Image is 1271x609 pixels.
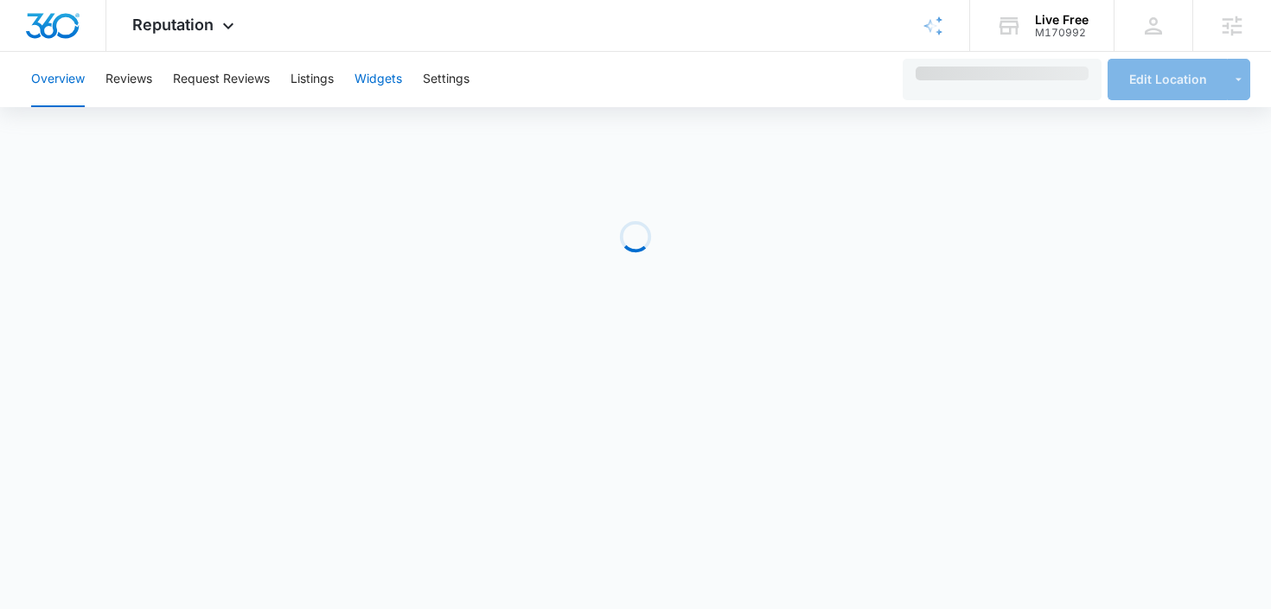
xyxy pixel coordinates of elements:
div: account id [1035,27,1089,39]
button: Reviews [105,52,152,107]
button: Settings [423,52,469,107]
div: account name [1035,13,1089,27]
button: Listings [291,52,334,107]
button: Overview [31,52,85,107]
button: Widgets [354,52,402,107]
span: Reputation [132,16,214,34]
button: Request Reviews [173,52,270,107]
